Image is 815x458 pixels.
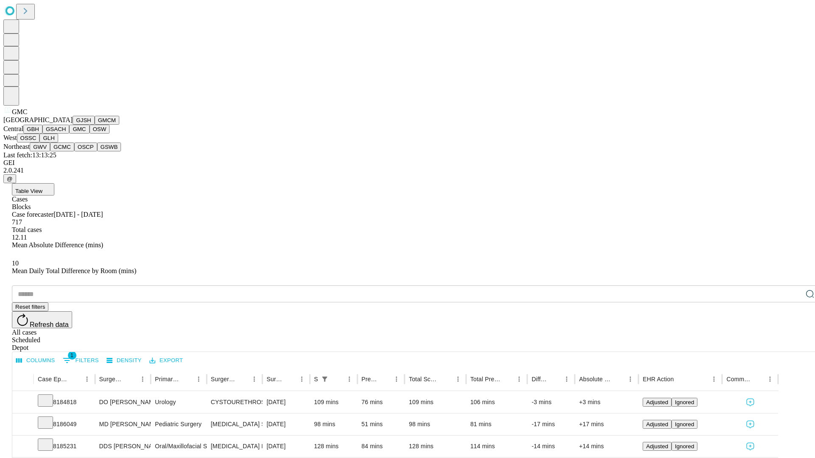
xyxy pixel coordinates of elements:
button: Expand [17,395,29,410]
button: Adjusted [643,398,672,407]
div: Urology [155,391,202,413]
button: Menu [137,373,149,385]
button: Menu [81,373,93,385]
div: -17 mins [531,413,570,435]
button: Density [104,354,144,367]
button: Ignored [672,420,697,429]
span: Northeast [3,143,30,150]
div: 114 mins [470,436,523,457]
button: Show filters [61,354,101,367]
button: Sort [236,373,248,385]
button: Menu [708,373,720,385]
button: Ignored [672,442,697,451]
button: Sort [674,373,686,385]
button: Sort [181,373,193,385]
div: Surgery Date [267,376,283,383]
span: Adjusted [646,399,668,405]
span: 12.11 [12,234,27,241]
span: Adjusted [646,443,668,450]
div: 128 mins [409,436,462,457]
div: 51 mins [362,413,401,435]
span: Case forecaster [12,211,53,218]
button: Sort [501,373,513,385]
div: Difference [531,376,548,383]
button: GCMC [50,142,74,151]
div: Total Predicted Duration [470,376,501,383]
div: [MEDICAL_DATA] FLOOR OF MOUTH SUBMANDIBULAR [211,436,258,457]
div: 128 mins [314,436,353,457]
span: Ignored [675,399,694,405]
button: Ignored [672,398,697,407]
button: Sort [125,373,137,385]
div: +17 mins [579,413,634,435]
button: Sort [284,373,296,385]
button: Menu [248,373,260,385]
button: OSCP [74,142,97,151]
div: 84 mins [362,436,401,457]
div: Scheduled In Room Duration [314,376,318,383]
button: Menu [452,373,464,385]
div: 8185231 [38,436,91,457]
span: [GEOGRAPHIC_DATA] [3,116,73,123]
span: Mean Absolute Difference (mins) [12,241,103,249]
button: Sort [440,373,452,385]
button: GBH [23,125,42,134]
span: Last fetch: 13:13:25 [3,151,56,159]
div: -3 mins [531,391,570,413]
button: Adjusted [643,420,672,429]
button: GLH [39,134,58,142]
button: @ [3,174,16,183]
button: Show filters [319,373,331,385]
div: DDS [PERSON_NAME] [PERSON_NAME] Dds [99,436,146,457]
div: 98 mins [409,413,462,435]
div: 2.0.241 [3,167,812,174]
div: MD [PERSON_NAME] Jr [PERSON_NAME] P Md [99,413,146,435]
button: Refresh data [12,311,72,328]
button: Menu [296,373,308,385]
button: Menu [764,373,776,385]
div: Primary Service [155,376,180,383]
div: 81 mins [470,413,523,435]
span: GMC [12,108,27,115]
span: Ignored [675,443,694,450]
button: Sort [613,373,624,385]
span: Refresh data [30,321,69,328]
div: Case Epic Id [38,376,68,383]
div: Surgeon Name [99,376,124,383]
span: Central [3,125,23,132]
span: Table View [15,188,42,194]
button: Sort [69,373,81,385]
div: 98 mins [314,413,353,435]
button: Menu [561,373,573,385]
div: 106 mins [470,391,523,413]
button: Menu [343,373,355,385]
button: Menu [624,373,636,385]
button: Menu [513,373,525,385]
div: [DATE] [267,436,306,457]
button: GMCM [95,116,119,125]
div: 76 mins [362,391,401,413]
div: Oral/Maxillofacial Surgery [155,436,202,457]
span: 10 [12,260,19,267]
div: CYSTOURETHROSCOPY WITH FULGURATION LARGE BLADDER TUMOR [211,391,258,413]
div: EHR Action [643,376,674,383]
div: 8186049 [38,413,91,435]
button: GWV [30,142,50,151]
button: OSSC [17,134,40,142]
button: Menu [391,373,402,385]
button: Expand [17,417,29,432]
button: Sort [549,373,561,385]
span: 717 [12,218,22,226]
div: Absolute Difference [579,376,612,383]
button: Select columns [14,354,57,367]
button: GMC [69,125,89,134]
button: Table View [12,183,54,195]
span: [DATE] - [DATE] [53,211,103,218]
button: Export [147,354,185,367]
button: GSWB [97,142,121,151]
span: Mean Daily Total Difference by Room (mins) [12,267,136,274]
button: Sort [379,373,391,385]
span: Reset filters [15,304,45,310]
button: Sort [752,373,764,385]
span: 1 [68,351,76,360]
